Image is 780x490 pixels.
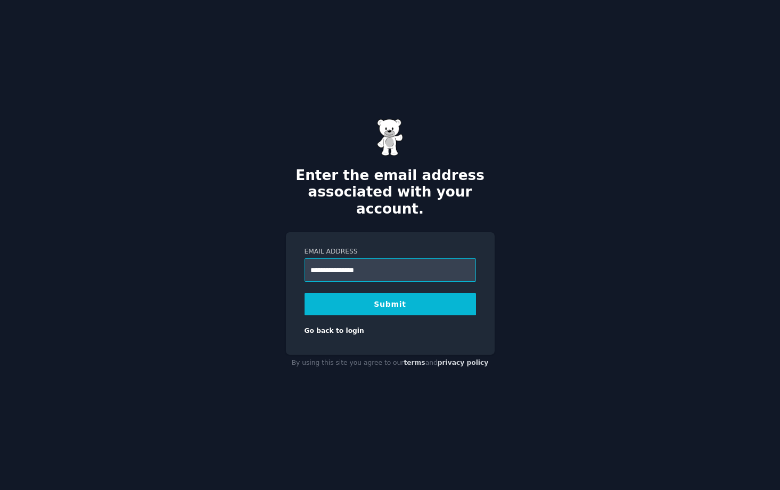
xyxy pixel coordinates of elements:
[377,119,404,156] img: Gummy Bear
[404,359,425,366] a: terms
[438,359,489,366] a: privacy policy
[286,167,495,218] h2: Enter the email address associated with your account.
[286,355,495,372] div: By using this site you agree to our and
[305,327,364,334] a: Go back to login
[305,247,476,257] label: Email Address
[305,293,476,315] button: Submit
